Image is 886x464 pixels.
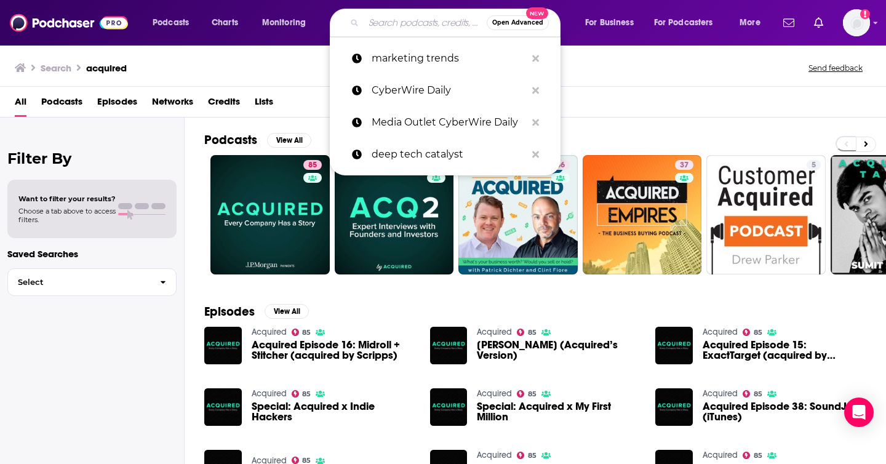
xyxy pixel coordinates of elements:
a: Acquired [703,327,738,337]
a: 37 [675,160,693,170]
img: Special: Acquired x Indie Hackers [204,388,242,426]
span: 85 [528,391,537,397]
a: 85 [517,329,537,336]
span: 5 [812,159,816,172]
a: Charts [204,13,245,33]
img: Taylor Swift (Acquired’s Version) [430,327,468,364]
a: Special: Acquired x My First Million [430,388,468,426]
span: 85 [754,330,762,335]
a: Show notifications dropdown [778,12,799,33]
a: 85 [292,457,311,464]
h2: Filter By [7,150,177,167]
span: 37 [680,159,688,172]
a: Credits [208,92,240,117]
button: Send feedback [805,63,866,73]
span: 85 [528,330,537,335]
button: View All [267,133,311,148]
span: 85 [754,453,762,458]
p: deep tech catalyst [372,138,526,170]
a: Show notifications dropdown [809,12,828,33]
a: marketing trends [330,42,561,74]
button: open menu [731,13,776,33]
a: Media Outlet CyberWire Daily [330,106,561,138]
a: Acquired [477,327,512,337]
img: Acquired Episode 16: Midroll + Stitcher (acquired by Scripps) [204,327,242,364]
a: 85 [292,329,311,336]
img: Acquired Episode 38: SoundJam (iTunes) [655,388,693,426]
a: CyberWire Daily [330,74,561,106]
a: 37 [583,155,702,274]
span: More [740,14,760,31]
a: Acquired [703,388,738,399]
a: 36 [458,155,578,274]
span: Podcasts [153,14,189,31]
p: Media Outlet CyberWire Daily [372,106,526,138]
a: 85 [743,452,762,459]
button: open menu [144,13,205,33]
a: Lists [255,92,273,117]
button: Show profile menu [843,9,870,36]
button: open menu [253,13,322,33]
span: Choose a tab above to access filters. [18,207,116,224]
span: Select [8,278,150,286]
a: 85 [743,390,762,398]
p: Saved Searches [7,248,177,260]
a: Acquired [477,388,512,399]
a: 85 [743,329,762,336]
a: Acquired Episode 38: SoundJam (iTunes) [703,401,866,422]
p: marketing trends [372,42,526,74]
span: 36 [556,159,565,172]
span: 85 [302,330,311,335]
span: 85 [754,391,762,397]
img: Podchaser - Follow, Share and Rate Podcasts [10,11,128,34]
a: Acquired [252,327,287,337]
a: Special: Acquired x Indie Hackers [252,401,415,422]
a: 85 [303,160,322,170]
span: [PERSON_NAME] (Acquired’s Version) [477,340,641,361]
a: Episodes [97,92,137,117]
img: Acquired Episode 15: ExactTarget (acquired by Salesforce) with Scott Dorsey [655,327,693,364]
a: 85 [292,390,311,398]
span: Acquired Episode 15: ExactTarget (acquired by Salesforce) with [PERSON_NAME] [703,340,866,361]
a: 85 [517,452,537,459]
a: PodcastsView All [204,132,311,148]
a: All [15,92,26,117]
svg: Add a profile image [860,9,870,19]
span: Logged in as Marketing09 [843,9,870,36]
a: Networks [152,92,193,117]
a: 85 [517,390,537,398]
a: 5 [706,155,826,274]
span: Charts [212,14,238,31]
span: New [526,7,548,19]
p: CyberWire Daily [372,74,526,106]
a: Special: Acquired x My First Million [477,401,641,422]
a: Acquired Episode 16: Midroll + Stitcher (acquired by Scripps) [252,340,415,361]
span: 85 [302,391,311,397]
a: Acquired [703,450,738,460]
span: For Podcasters [654,14,713,31]
span: Open Advanced [492,20,543,26]
span: Monitoring [262,14,306,31]
a: Acquired [477,450,512,460]
span: For Business [585,14,634,31]
button: open menu [646,13,731,33]
span: Want to filter your results? [18,194,116,203]
button: View All [265,304,309,319]
a: Taylor Swift (Acquired’s Version) [477,340,641,361]
h3: acquired [86,62,127,74]
span: 85 [308,159,317,172]
span: 85 [302,458,311,463]
div: Search podcasts, credits, & more... [341,9,572,37]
